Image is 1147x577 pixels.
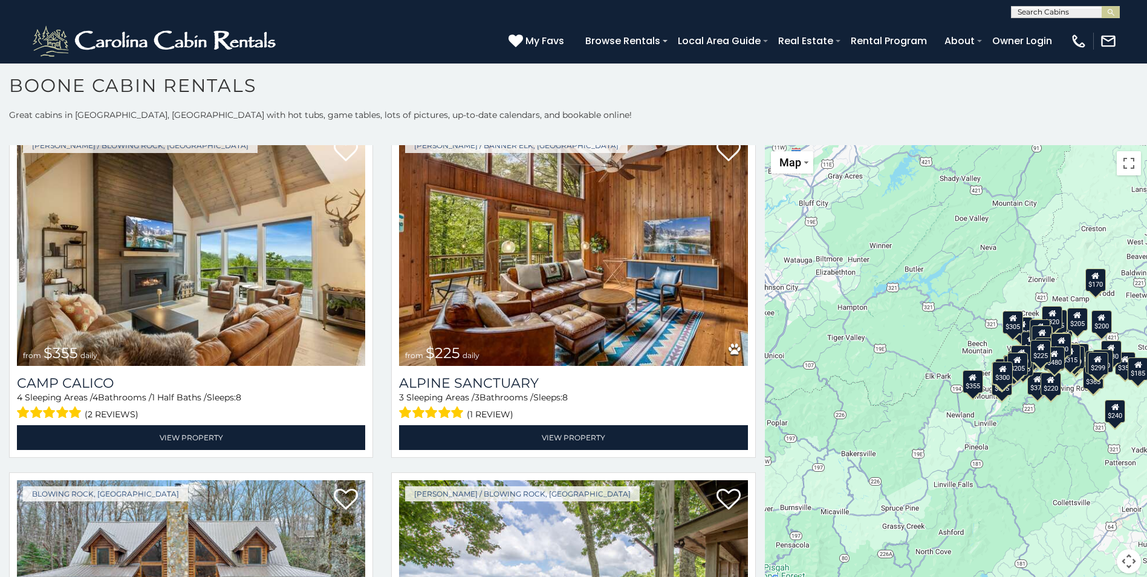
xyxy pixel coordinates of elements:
[1117,549,1141,573] button: Map camera controls
[44,344,78,362] span: $355
[1068,344,1089,367] div: $380
[1115,352,1136,375] div: $355
[152,392,207,403] span: 1 Half Baths /
[1087,352,1108,375] div: $299
[405,138,628,153] a: [PERSON_NAME] / Banner Elk, [GEOGRAPHIC_DATA]
[845,30,933,51] a: Rental Program
[399,375,747,391] a: Alpine Sanctuary
[779,156,801,169] span: Map
[992,362,1012,385] div: $315
[771,151,813,174] button: Change map style
[426,344,460,362] span: $225
[1117,151,1141,175] button: Toggle fullscreen view
[467,406,513,422] span: (1 review)
[23,351,41,360] span: from
[17,425,365,450] a: View Property
[399,132,747,365] a: Alpine Sanctuary from $225 daily
[17,132,365,365] img: Camp Calico
[1013,353,1033,376] div: $275
[579,30,666,51] a: Browse Rentals
[1085,351,1106,374] div: $226
[17,375,365,391] a: Camp Calico
[716,139,741,165] a: Add to favorites
[1051,333,1071,356] div: $200
[1085,269,1105,292] div: $170
[1021,331,1042,354] div: $410
[399,132,747,365] img: Alpine Sanctuary
[17,391,365,422] div: Sleeping Areas / Bathrooms / Sleeps:
[1091,310,1112,333] div: $200
[463,351,479,360] span: daily
[1050,333,1070,356] div: $180
[1035,337,1055,360] div: $400
[1007,353,1027,376] div: $205
[23,138,258,153] a: [PERSON_NAME] / Blowing Rock, [GEOGRAPHIC_DATA]
[1032,325,1052,348] div: $245
[1101,341,1122,363] div: $930
[1044,347,1064,370] div: $480
[1060,344,1080,367] div: $315
[1067,308,1088,331] div: $205
[334,139,358,165] a: Add to favorites
[1070,33,1087,50] img: phone-regular-white.png
[509,33,567,49] a: My Favs
[80,351,97,360] span: daily
[1084,366,1104,389] div: $350
[475,392,479,403] span: 3
[1083,366,1103,389] div: $365
[30,23,281,59] img: White-1-2.png
[17,392,22,403] span: 4
[1100,33,1117,50] img: mail-regular-white.png
[399,392,404,403] span: 3
[1093,350,1113,373] div: $220
[772,30,839,51] a: Real Estate
[525,33,564,48] span: My Favs
[236,392,241,403] span: 8
[1011,345,1032,368] div: $230
[1002,311,1023,334] div: $305
[672,30,767,51] a: Local Area Guide
[986,30,1058,51] a: Owner Login
[562,392,568,403] span: 8
[405,486,640,501] a: [PERSON_NAME] / Blowing Rock, [GEOGRAPHIC_DATA]
[1064,346,1085,369] div: $299
[399,391,747,422] div: Sleeping Areas / Bathrooms / Sleeps:
[399,425,747,450] a: View Property
[1030,340,1051,363] div: $225
[938,30,981,51] a: About
[1042,306,1062,329] div: $320
[23,486,188,501] a: Blowing Rock, [GEOGRAPHIC_DATA]
[405,351,423,360] span: from
[17,132,365,365] a: Camp Calico from $355 daily
[1027,372,1047,395] div: $375
[716,487,741,513] a: Add to favorites
[93,392,98,403] span: 4
[85,406,138,422] span: (2 reviews)
[963,370,983,393] div: $355
[1030,319,1050,342] div: $360
[334,487,358,513] a: Add to favorites
[1041,373,1061,396] div: $220
[992,362,1013,385] div: $300
[1105,400,1125,423] div: $240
